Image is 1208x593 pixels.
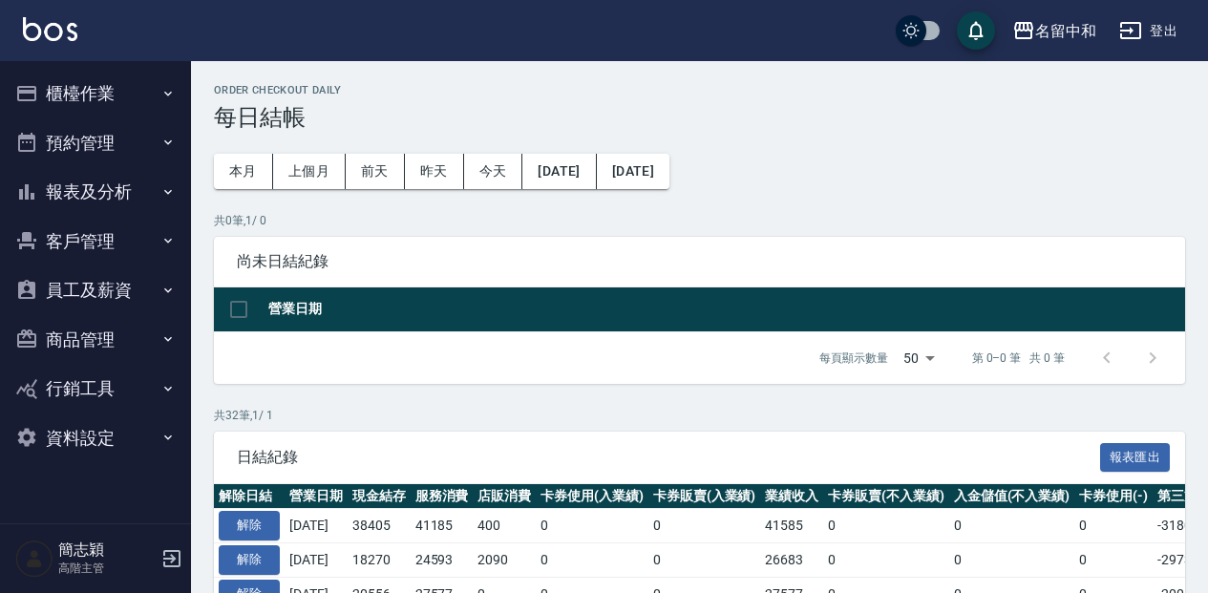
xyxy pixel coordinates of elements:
[823,509,949,543] td: 0
[8,315,183,365] button: 商品管理
[1074,509,1153,543] td: 0
[896,332,942,384] div: 50
[473,484,536,509] th: 店販消費
[823,484,949,509] th: 卡券販賣(不入業績)
[536,509,648,543] td: 0
[1100,443,1171,473] button: 報表匯出
[214,104,1185,131] h3: 每日結帳
[8,413,183,463] button: 資料設定
[23,17,77,41] img: Logo
[8,364,183,413] button: 行銷工具
[819,349,888,367] p: 每頁顯示數量
[214,407,1185,424] p: 共 32 筆, 1 / 1
[536,484,648,509] th: 卡券使用(入業績)
[348,484,411,509] th: 現金結存
[214,212,1185,229] p: 共 0 筆, 1 / 0
[648,509,761,543] td: 0
[219,545,280,575] button: 解除
[219,511,280,540] button: 解除
[536,543,648,578] td: 0
[237,252,1162,271] span: 尚未日結紀錄
[264,287,1185,332] th: 營業日期
[1100,447,1171,465] a: 報表匯出
[760,509,823,543] td: 41585
[8,167,183,217] button: 報表及分析
[522,154,596,189] button: [DATE]
[972,349,1065,367] p: 第 0–0 筆 共 0 筆
[411,543,474,578] td: 24593
[15,540,53,578] img: Person
[348,509,411,543] td: 38405
[214,484,285,509] th: 解除日結
[348,543,411,578] td: 18270
[1112,13,1185,49] button: 登出
[1005,11,1104,51] button: 名留中和
[285,543,348,578] td: [DATE]
[957,11,995,50] button: save
[648,543,761,578] td: 0
[58,560,156,577] p: 高階主管
[405,154,464,189] button: 昨天
[285,484,348,509] th: 營業日期
[8,217,183,266] button: 客戶管理
[214,84,1185,96] h2: Order checkout daily
[273,154,346,189] button: 上個月
[473,509,536,543] td: 400
[214,154,273,189] button: 本月
[760,484,823,509] th: 業績收入
[58,540,156,560] h5: 簡志穎
[1074,484,1153,509] th: 卡券使用(-)
[8,265,183,315] button: 員工及薪資
[949,509,1075,543] td: 0
[411,484,474,509] th: 服務消費
[949,543,1075,578] td: 0
[648,484,761,509] th: 卡券販賣(入業績)
[411,509,474,543] td: 41185
[949,484,1075,509] th: 入金儲值(不入業績)
[464,154,523,189] button: 今天
[1074,543,1153,578] td: 0
[8,118,183,168] button: 預約管理
[473,543,536,578] td: 2090
[1035,19,1096,43] div: 名留中和
[237,448,1100,467] span: 日結紀錄
[597,154,669,189] button: [DATE]
[8,69,183,118] button: 櫃檯作業
[760,543,823,578] td: 26683
[346,154,405,189] button: 前天
[823,543,949,578] td: 0
[285,509,348,543] td: [DATE]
